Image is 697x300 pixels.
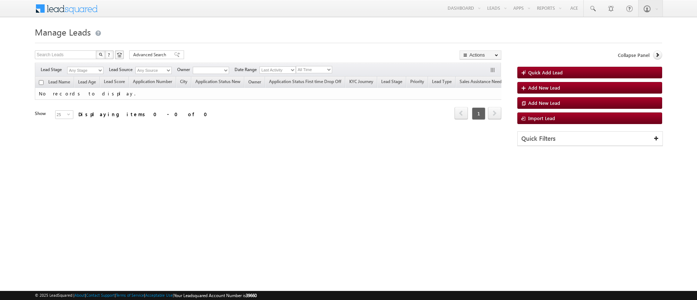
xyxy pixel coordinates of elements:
span: KYC Journey [349,79,373,84]
a: Contact Support [86,293,115,297]
span: next [488,107,501,119]
a: Terms of Service [116,293,144,297]
span: Lead Stage [41,66,67,73]
button: Actions [460,50,501,59]
a: Application Number [129,78,176,87]
span: 1 [472,107,485,120]
span: ? [108,52,111,58]
a: KYC Journey [346,78,377,87]
span: Lead Stage [381,79,402,84]
a: Application Status First time Drop Off [265,78,345,87]
span: Lead Type [432,79,452,84]
span: Application Number [133,79,172,84]
a: Sales Assistance Needed [456,78,510,87]
span: Sales Assistance Needed [460,79,506,84]
span: Advanced Search [133,52,168,58]
a: Priority [407,78,428,87]
span: Import Lead [528,115,555,121]
span: Date Range [235,66,260,73]
span: Manage Leads [35,26,91,38]
a: Acceptable Use [145,293,173,297]
a: Application Status New [192,78,244,87]
span: © 2025 LeadSquared | | | | | [35,292,257,299]
span: Lead Age [78,79,96,85]
span: Priority [410,79,424,84]
span: Add New Lead [528,85,560,91]
span: select [67,112,73,116]
span: Add New Lead [528,100,560,106]
a: Lead Stage [378,78,406,87]
a: next [488,108,501,119]
a: prev [455,108,468,119]
span: Owner [177,66,193,73]
span: Owner [248,79,261,85]
span: prev [455,107,468,119]
span: 25 [56,111,67,119]
a: Lead Score [100,78,129,87]
div: Quick Filters [518,132,663,146]
span: Application Status New [195,79,240,84]
div: Show [35,110,49,117]
span: 39660 [246,293,257,298]
span: Collapse Panel [618,52,649,58]
img: Search [99,53,102,56]
div: Displaying items 0 - 0 of 0 [78,110,212,118]
span: Quick Add Lead [528,69,563,75]
span: Lead Source [109,66,135,73]
a: City [176,78,191,87]
a: Lead Type [428,78,455,87]
span: City [180,79,187,84]
a: Lead Name [45,78,74,87]
span: Lead Score [104,79,125,84]
button: ? [105,50,114,59]
a: About [74,293,85,297]
span: Your Leadsquared Account Number is [174,293,257,298]
input: Check all records [39,80,44,85]
span: Application Status First time Drop Off [269,79,341,84]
